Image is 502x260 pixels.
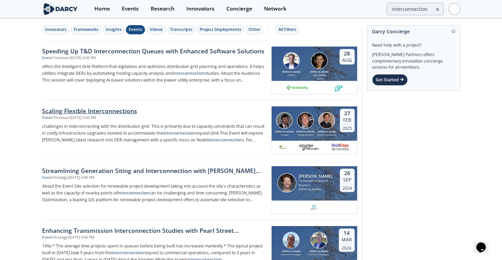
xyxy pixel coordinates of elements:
img: avangrid.com.png [278,143,287,151]
div: Event [42,55,52,61]
img: David Bromberg [283,232,299,248]
div: 26 [342,170,352,177]
button: All Filters [276,25,299,34]
div: [PERSON_NAME] [281,70,302,74]
button: Innovators [42,25,69,34]
button: Videos [147,25,166,34]
div: Pearl Street Technologies [309,253,329,256]
img: 354b3ccb-fa36-4329-9339-1f085b1e2c47 [331,143,350,151]
p: About the Event Site selection for renewable project development taking into account the site's c... [42,183,267,203]
div: Videos [150,27,163,33]
div: GridUnity [281,74,302,76]
img: Profile [448,3,460,15]
div: • Strategy • [DATE] 4:00 PM [52,175,94,180]
a: Streamlining Generation Siting and Interconnection with [PERSON_NAME] Optimization by PVcase Even... [42,160,357,220]
div: Need help with a project? [372,37,455,48]
div: Project Deployments [200,27,241,33]
img: Jake Anderson [277,173,296,192]
div: Network [264,6,286,12]
iframe: chat widget [473,233,495,253]
div: • Strategy • [DATE] 4:00 PM [52,235,94,240]
div: Home [94,6,110,12]
div: [PERSON_NAME] [295,130,316,134]
p: offers the Intelligent Grid Platform that digitalizes and optimizes distribution grid planning an... [42,63,267,84]
button: Transcripts [167,25,195,34]
div: [PERSON_NAME] [281,250,301,254]
img: Luigi Montana [311,52,328,69]
div: [PERSON_NAME] [299,174,334,179]
img: Nachum Sadan [297,112,314,129]
div: Innovators [186,6,215,12]
button: Events [126,25,145,34]
div: Mar [341,237,352,243]
img: 336b6de1-6040-4323-9c13-5718d9811639 [334,83,343,91]
button: Project Deployments [197,25,244,34]
div: • Technical • [DATE] 4:00 PM [52,55,96,61]
p: challenges in interconnecting with the distribution grid. This is primarily due to capacity const... [42,123,267,143]
strong: interconnection [163,130,194,136]
div: 14 [341,230,352,237]
div: Transcripts [170,27,192,33]
a: Scaling Flexible Interconnections Event •Technical•[DATE] 5:00 PM challenges in interconnecting w... [42,100,357,160]
div: envelio [309,77,330,80]
div: Avangrid [274,134,295,136]
button: Frameworks [71,25,101,34]
img: Nicholas Linder [311,232,327,248]
div: 28 [342,50,352,57]
div: Events [129,27,142,33]
img: 1659894010494-gridunity-wp-logo.png [285,83,309,91]
div: GridEdge Networks [295,134,316,136]
div: Event [42,175,52,180]
div: Get Started [372,74,408,86]
div: Frameworks [74,27,98,33]
div: [PERSON_NAME] Partners offers complimentary innovation concierge services for all members. [372,48,455,71]
div: Event [42,235,52,240]
div: Other [248,27,260,33]
strong: interconnection [210,137,242,143]
div: 27 [342,110,352,117]
div: Darcy Concierge [372,25,455,37]
div: Feb [342,117,352,123]
div: Insights [106,27,122,33]
div: Events [122,6,139,12]
img: Brian Fitzsimons [283,52,300,69]
div: Speeding Up T&D Interconnection Queues with Enhanced Software Solutions [42,47,267,55]
div: • Technical • [DATE] 5:00 PM [52,115,96,121]
div: Co-Founder & Head of Business [299,179,334,187]
div: 2024 [341,244,352,250]
div: Event [42,115,52,121]
div: [PERSON_NAME] [274,130,295,134]
div: All Filters [278,27,296,33]
div: [PERSON_NAME] [316,130,337,134]
a: Speeding Up T&D Interconnection Queues with Enhanced Software Solutions Event •Technical•[DATE] 4... [42,40,357,100]
button: Other [246,25,263,34]
button: Insights [103,25,124,34]
div: Concierge [226,6,252,12]
div: [PERSON_NAME] [309,250,329,254]
img: 97ee3fa1-67d9-4599-af62-85787ccb3bde [310,203,318,211]
div: Streamlining Generation Siting and Interconnection with [PERSON_NAME] Optimization by PVcase [42,166,267,175]
div: Pearl Street Technologies [281,253,301,256]
div: Smarter Grid Solutions [316,134,337,136]
div: [PERSON_NAME] Optimization [299,187,334,192]
div: Aug [342,57,352,63]
div: 2024 [342,184,352,191]
div: Scaling Flexible Interconnections [42,106,267,115]
div: Sep [342,177,352,183]
img: logo-wide.svg [42,3,79,15]
img: 4c45617f-cb1b-4e44-9bfe-8f04f23fa497 [298,143,320,151]
div: [PERSON_NAME][US_STATE] [309,70,330,77]
strong: interconnection [173,70,205,76]
div: Research [151,6,174,12]
div: Enhancing Transmission Interconnection Studies with Pearl Street Technologies [42,226,267,235]
img: Bob Manning [276,112,293,129]
div: Innovators [45,27,67,33]
img: Andrew Smith [318,112,335,129]
img: information.svg [451,30,455,33]
div: 2025 [342,124,352,131]
strong: interconnection [117,190,149,196]
input: Advanced Search [387,3,444,15]
strong: interconnection [112,250,143,256]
